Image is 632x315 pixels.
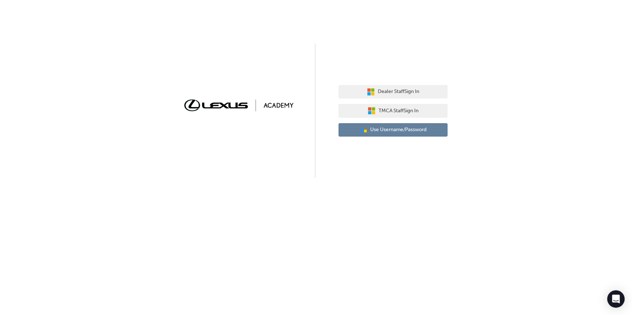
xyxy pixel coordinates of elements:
[379,107,419,115] span: TMCA Staff Sign In
[607,290,625,308] div: Open Intercom Messenger
[339,104,448,118] button: TMCA StaffSign In
[184,100,293,111] img: Trak
[378,88,419,96] span: Dealer Staff Sign In
[371,126,427,134] span: Use Username/Password
[339,85,448,99] button: Dealer StaffSign In
[339,123,448,137] button: Use Username/Password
